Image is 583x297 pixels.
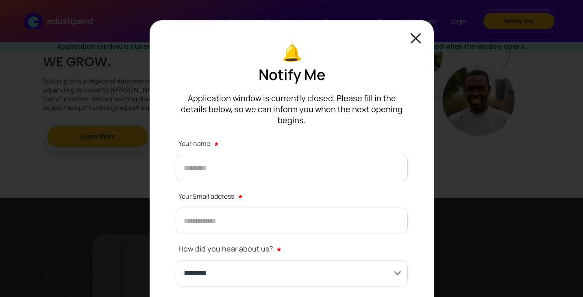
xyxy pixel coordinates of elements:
[176,93,408,126] p: Application window is currently closed. Please fill in the details below, so we can inform you wh...
[176,65,408,85] p: Notify Me
[282,43,301,63] img: bell
[178,135,408,152] label: Your name
[178,240,408,258] label: How did you hear about us?
[178,187,408,205] label: Your Email address
[411,33,421,43] img: closeModal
